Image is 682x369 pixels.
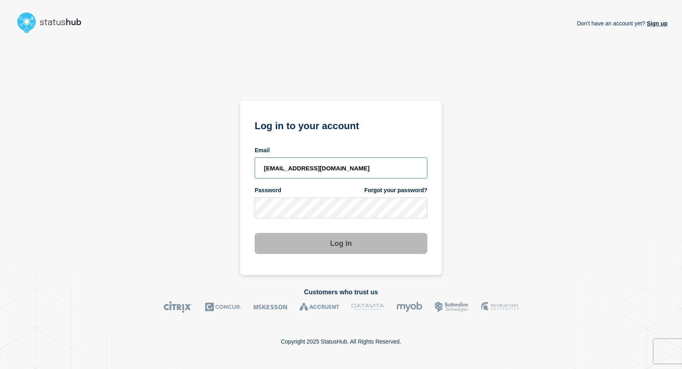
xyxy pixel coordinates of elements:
button: Log in [255,233,427,254]
img: Bottomline logo [435,301,469,313]
img: Citrix logo [163,301,193,313]
img: Concur logo [205,301,241,313]
img: StatusHub logo [15,10,91,36]
input: email input [255,157,427,178]
h1: Log in to your account [255,117,427,132]
img: McKesson logo [253,301,287,313]
a: Forgot your password? [364,187,427,194]
img: Accruent logo [299,301,339,313]
img: myob logo [396,301,423,313]
img: DataVita logo [351,301,384,313]
img: MSU logo [481,301,519,313]
a: Sign up [645,20,667,27]
p: Copyright 2025 StatusHub. All Rights Reserved. [281,338,401,345]
input: password input [255,197,427,218]
p: Don't have an account yet? [577,14,667,33]
h2: Customers who trust us [15,289,667,296]
span: Email [255,147,270,154]
span: Password [255,187,281,194]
